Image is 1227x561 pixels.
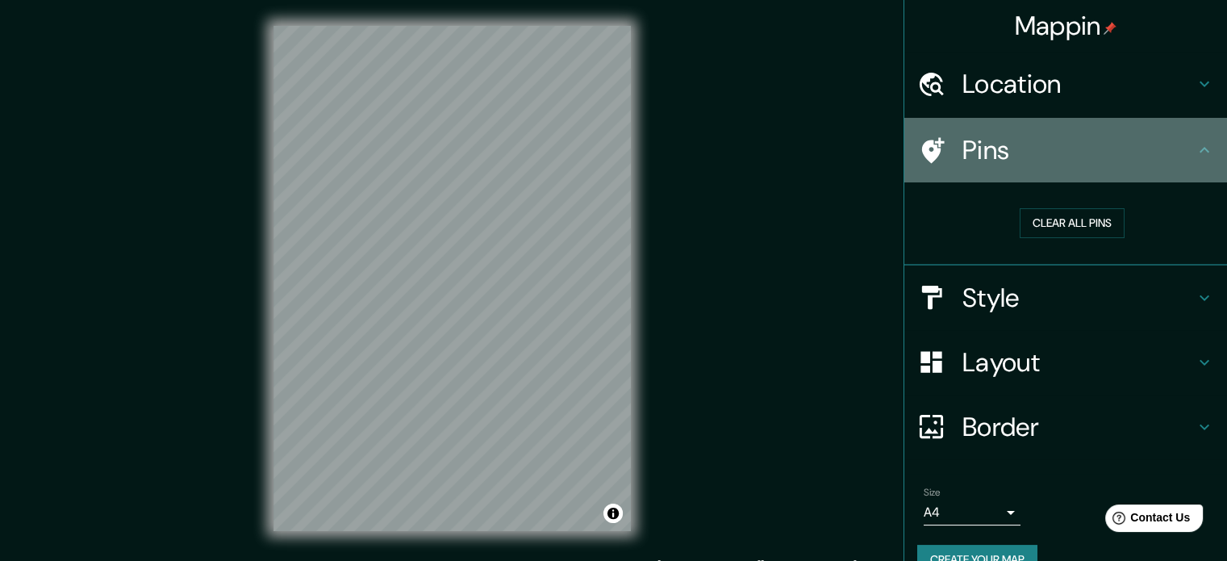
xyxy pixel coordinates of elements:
h4: Border [962,411,1195,443]
h4: Style [962,282,1195,314]
h4: Location [962,68,1195,100]
h4: Mappin [1015,10,1117,42]
label: Size [924,485,941,499]
div: Location [904,52,1227,116]
button: Toggle attribution [603,504,623,523]
h4: Layout [962,346,1195,379]
div: A4 [924,500,1020,525]
img: pin-icon.png [1104,22,1116,35]
div: Pins [904,118,1227,182]
canvas: Map [273,26,631,531]
div: Border [904,395,1227,459]
iframe: Help widget launcher [1083,498,1209,543]
div: Style [904,266,1227,330]
div: Layout [904,330,1227,395]
button: Clear all pins [1020,208,1125,238]
h4: Pins [962,134,1195,166]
